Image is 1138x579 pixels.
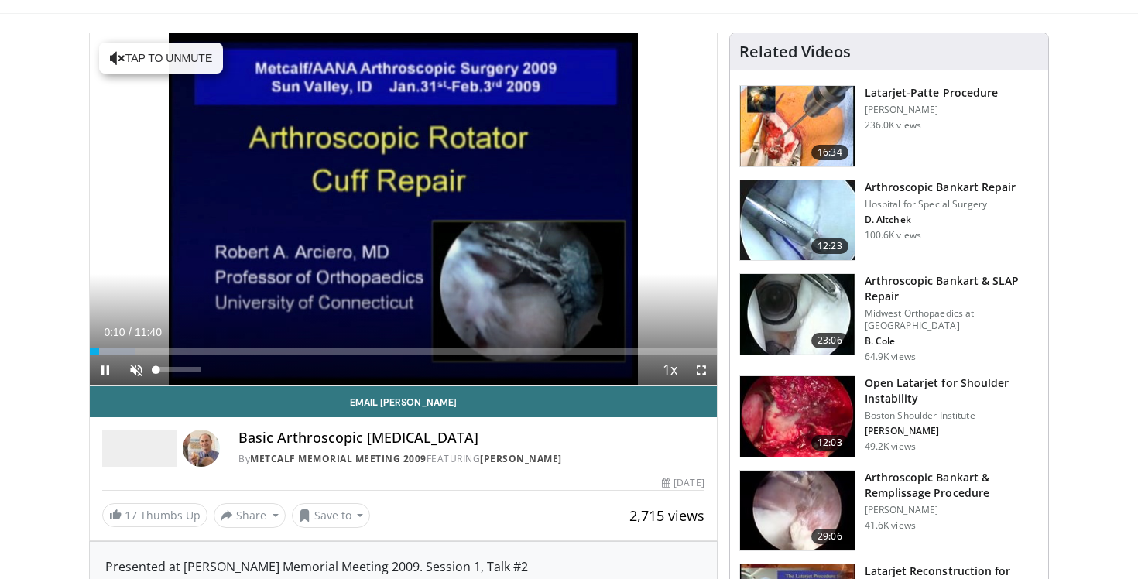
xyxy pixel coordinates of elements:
div: Volume Level [156,367,200,372]
img: cole_0_3.png.150x105_q85_crop-smart_upscale.jpg [740,274,855,355]
p: Hospital for Special Surgery [865,198,1016,211]
span: / [129,326,132,338]
span: 17 [125,508,137,522]
button: Unmute [121,355,152,385]
p: [PERSON_NAME] [865,104,998,116]
h4: Related Videos [739,43,851,61]
a: Metcalf Memorial Meeting 2009 [250,452,427,465]
h3: Arthroscopic Bankart Repair [865,180,1016,195]
p: Midwest Orthopaedics at [GEOGRAPHIC_DATA] [865,307,1039,332]
button: Fullscreen [686,355,717,385]
a: 29:06 Arthroscopic Bankart & Remplissage Procedure [PERSON_NAME] 41.6K views [739,470,1039,552]
p: 64.9K views [865,351,916,363]
img: Metcalf Memorial Meeting 2009 [102,430,177,467]
button: Share [214,503,286,528]
p: 41.6K views [865,519,916,532]
p: 49.2K views [865,440,916,453]
span: 29:06 [811,529,848,544]
span: 16:34 [811,145,848,160]
a: 12:03 Open Latarjet for Shoulder Instability Boston Shoulder Institute [PERSON_NAME] 49.2K views [739,375,1039,457]
span: 11:40 [135,326,162,338]
a: Email [PERSON_NAME] [90,386,717,417]
img: Avatar [183,430,220,467]
button: Tap to unmute [99,43,223,74]
button: Pause [90,355,121,385]
button: Playback Rate [655,355,686,385]
h3: Arthroscopic Bankart & SLAP Repair [865,273,1039,304]
a: [PERSON_NAME] [480,452,562,465]
span: 23:06 [811,333,848,348]
span: 12:03 [811,435,848,451]
p: 100.6K views [865,229,921,242]
div: Presented at [PERSON_NAME] Memorial Meeting 2009. Session 1, Talk #2 [105,557,701,576]
p: [PERSON_NAME] [865,425,1039,437]
p: [PERSON_NAME] [865,504,1039,516]
span: 12:23 [811,238,848,254]
h3: Arthroscopic Bankart & Remplissage Procedure [865,470,1039,501]
p: B. Cole [865,335,1039,348]
a: 23:06 Arthroscopic Bankart & SLAP Repair Midwest Orthopaedics at [GEOGRAPHIC_DATA] B. Cole 64.9K ... [739,273,1039,363]
h3: Open Latarjet for Shoulder Instability [865,375,1039,406]
span: 0:10 [104,326,125,338]
button: Save to [292,503,371,528]
img: wolf_3.png.150x105_q85_crop-smart_upscale.jpg [740,471,855,551]
span: 2,715 views [629,506,704,525]
a: 17 Thumbs Up [102,503,207,527]
p: Boston Shoulder Institute [865,409,1039,422]
p: D. Altchek [865,214,1016,226]
video-js: Video Player [90,33,717,386]
h4: Basic Arthroscopic [MEDICAL_DATA] [238,430,704,447]
div: [DATE] [662,476,704,490]
h3: Latarjet-Patte Procedure [865,85,998,101]
div: Progress Bar [90,348,717,355]
p: 236.0K views [865,119,921,132]
a: 12:23 Arthroscopic Bankart Repair Hospital for Special Surgery D. Altchek 100.6K views [739,180,1039,262]
a: 16:34 Latarjet-Patte Procedure [PERSON_NAME] 236.0K views [739,85,1039,167]
img: 617583_3.png.150x105_q85_crop-smart_upscale.jpg [740,86,855,166]
div: By FEATURING [238,452,704,466]
img: 944938_3.png.150x105_q85_crop-smart_upscale.jpg [740,376,855,457]
img: 10039_3.png.150x105_q85_crop-smart_upscale.jpg [740,180,855,261]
